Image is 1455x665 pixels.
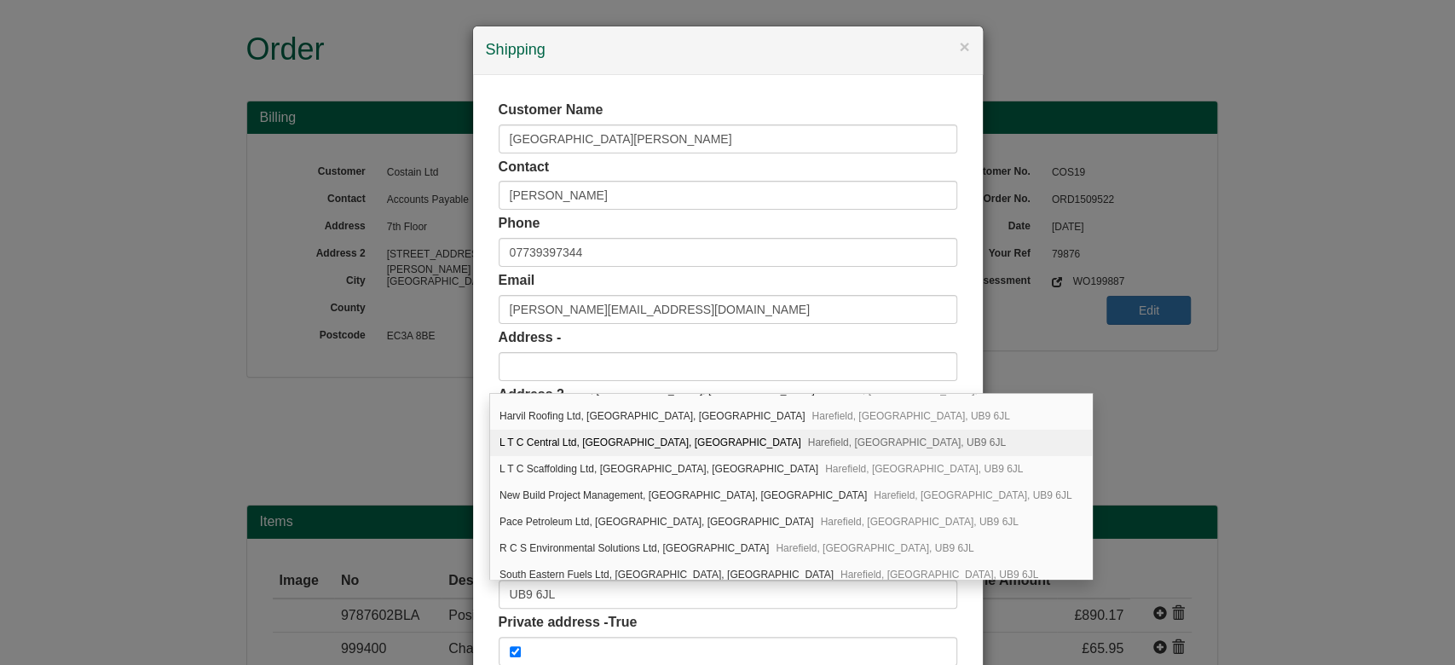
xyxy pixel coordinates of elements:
[499,328,562,348] label: Address -
[490,403,1092,430] div: Harvil Roofing Ltd, Harefield Oil Terminal, Harvil Road
[490,456,1092,483] div: L T C Scaffolding Ltd, Harefield Oil Terminal, Harvil Road
[776,542,973,554] span: Harefield, [GEOGRAPHIC_DATA], UB9 6JL
[959,38,969,55] button: ×
[499,613,638,633] label: Private address -
[490,430,1092,456] div: L T C Central Ltd, Harefield Oil Terminal, Harvil Road
[608,615,637,629] span: True
[490,483,1092,509] div: New Build Project Management, Harefield Oil Terminal, Harvil Road
[825,463,1023,475] span: Harefield, [GEOGRAPHIC_DATA], UB9 6JL
[808,437,1006,448] span: Harefield, [GEOGRAPHIC_DATA], UB9 6JL
[874,489,1071,501] span: Harefield, [GEOGRAPHIC_DATA], UB9 6JL
[840,569,1038,581] span: Harefield, [GEOGRAPHIC_DATA], UB9 6JL
[812,410,1010,422] span: Harefield, [GEOGRAPHIC_DATA], UB9 6JL
[821,516,1019,528] span: Harefield, [GEOGRAPHIC_DATA], UB9 6JL
[499,101,603,120] label: Customer Name
[490,535,1092,562] div: R C S Environmental Solutions Ltd, Harefield Oil Terminal, Harvil Road
[486,39,970,61] h4: Shipping
[490,509,1092,535] div: Pace Petroleum Ltd, Harefield Oil Terminal, Harvil Road
[499,271,535,291] label: Email
[499,158,550,177] label: Contact
[490,562,1092,588] div: South Eastern Fuels Ltd, Harefield Oil Terminal, Harvil Road
[499,385,573,405] label: Address 2 -
[499,214,540,234] label: Phone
